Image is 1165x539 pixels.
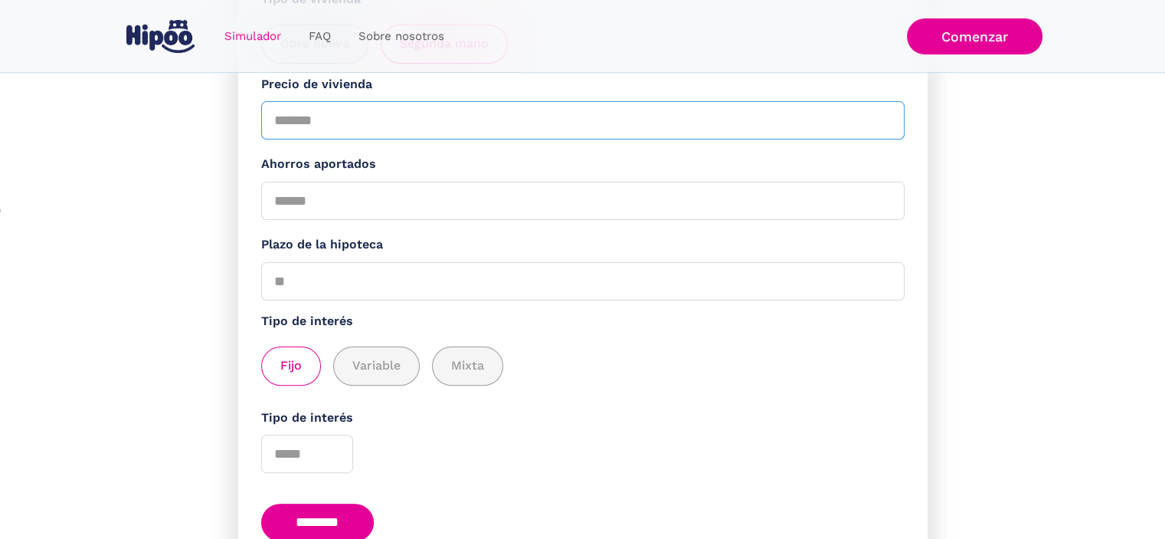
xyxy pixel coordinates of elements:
label: Tipo de interés [261,409,905,428]
a: Simulador [211,21,295,51]
label: Ahorros aportados [261,155,905,174]
a: home [123,14,198,59]
label: Plazo de la hipoteca [261,235,905,255]
span: Mixta [451,357,484,376]
a: Comenzar [907,18,1042,54]
span: Variable [352,357,401,376]
a: Sobre nosotros [345,21,458,51]
label: Precio de vivienda [261,75,905,94]
label: Tipo de interés [261,312,905,331]
span: Fijo [280,357,302,376]
div: add_description_here [261,347,905,386]
a: FAQ [295,21,345,51]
